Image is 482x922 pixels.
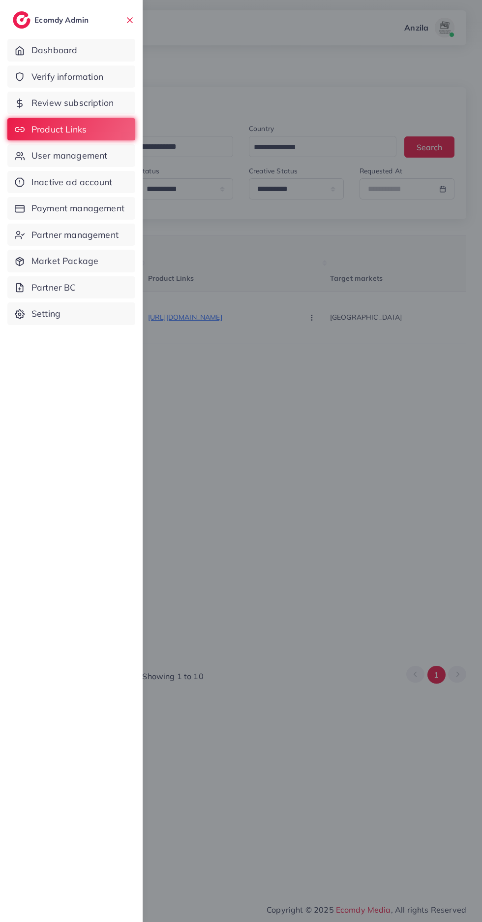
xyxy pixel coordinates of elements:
span: Setting [31,307,60,320]
a: Partner management [7,224,135,246]
span: Partner BC [31,281,76,294]
span: Partner management [31,229,119,241]
span: Payment management [31,202,124,215]
a: Setting [7,302,135,325]
a: Payment management [7,197,135,220]
span: Market Package [31,255,98,267]
a: Dashboard [7,39,135,62]
a: logoEcomdy Admin [13,11,91,29]
span: Review subscription [31,97,114,109]
h2: Ecomdy Admin [34,15,91,25]
a: Market Package [7,250,135,272]
img: logo [13,11,30,29]
span: User management [31,149,107,162]
span: Product Links [31,123,87,136]
a: Inactive ad account [7,171,135,194]
span: Verify information [31,70,103,83]
a: Verify information [7,66,135,88]
span: Inactive ad account [31,176,112,189]
a: Partner BC [7,276,135,299]
a: Review subscription [7,92,135,114]
span: Dashboard [31,44,77,57]
a: Product Links [7,118,135,141]
a: User management [7,144,135,167]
